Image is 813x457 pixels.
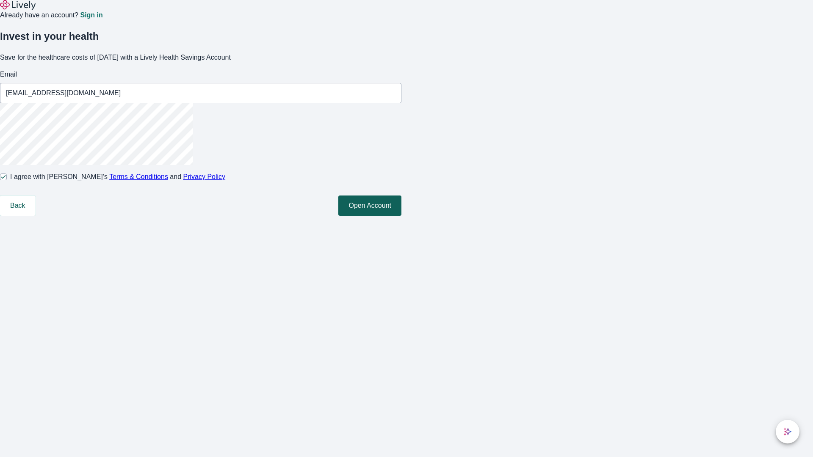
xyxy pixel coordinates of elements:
svg: Lively AI Assistant [783,427,792,436]
span: I agree with [PERSON_NAME]’s and [10,172,225,182]
a: Sign in [80,12,102,19]
button: chat [776,420,799,443]
a: Terms & Conditions [109,173,168,180]
button: Open Account [338,195,401,216]
a: Privacy Policy [183,173,226,180]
